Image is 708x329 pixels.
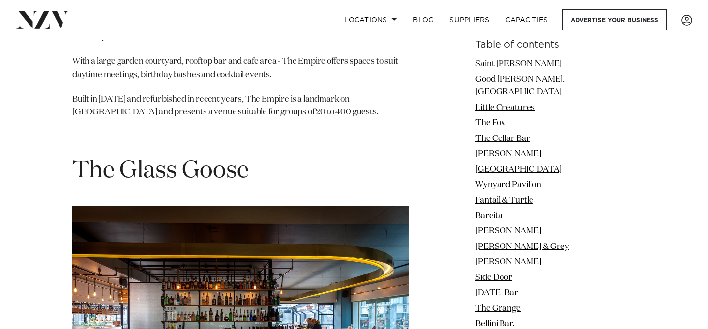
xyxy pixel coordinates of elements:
[475,135,530,143] a: The Cellar Bar
[475,196,533,205] a: Fantail & Turtle
[475,119,505,128] a: The Fox
[475,40,636,50] h6: Table of contents
[16,11,69,28] img: nzv-logo.png
[475,165,562,174] a: [GEOGRAPHIC_DATA]
[475,274,512,282] a: Side Door
[475,243,569,251] a: [PERSON_NAME] & Grey
[72,55,409,82] p: With a large garden courtyard, rooftop bar and cafe area - The Empire offers spaces to suit dayti...
[475,258,541,267] a: [PERSON_NAME]
[562,9,667,30] a: Advertise your business
[475,289,518,298] a: [DATE] Bar
[475,75,565,96] a: Good [PERSON_NAME], [GEOGRAPHIC_DATA]
[498,9,556,30] a: Capacities
[475,150,541,159] a: [PERSON_NAME]
[475,60,562,68] a: Saint [PERSON_NAME]
[475,104,535,112] a: Little Creatures
[72,159,249,183] span: The Glass Goose
[336,9,405,30] a: Locations
[405,9,442,30] a: BLOG
[475,227,541,236] a: [PERSON_NAME]
[475,212,502,220] a: Barcita
[72,93,409,119] p: Built in [DATE] and refurbished in recent years, The Empire is a landmark on [GEOGRAPHIC_DATA] an...
[475,304,521,313] a: The Grange
[442,9,497,30] a: SUPPLIERS
[475,181,541,190] a: Wynyard Pavilion
[475,320,515,328] a: Bellini Bar,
